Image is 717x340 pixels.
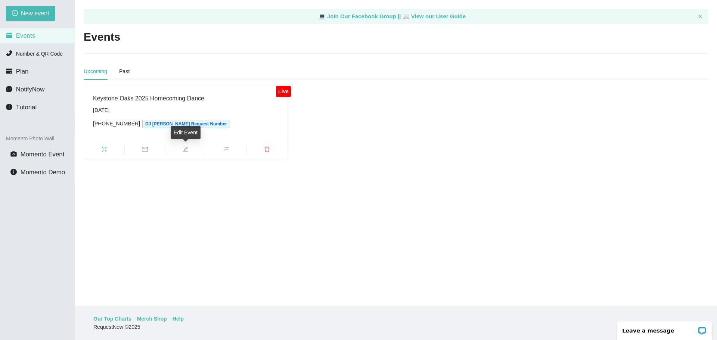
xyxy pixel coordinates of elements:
span: info-circle [6,104,12,110]
div: Upcoming [84,67,107,75]
button: close [698,14,702,19]
span: Tutorial [16,104,37,111]
div: Edit Event [171,126,201,139]
span: Momento Demo [21,169,65,176]
span: Number & QR Code [16,51,63,57]
iframe: LiveChat chat widget [612,316,717,340]
a: Merch Shop [137,315,167,323]
span: DJ [PERSON_NAME] Request Number [142,120,230,128]
span: laptop [319,13,326,19]
span: delete [247,146,288,155]
div: Keystone Oaks 2025 Homecoming Dance [93,94,279,103]
a: Help [173,315,184,323]
div: [PHONE_NUMBER] [93,119,279,128]
span: message [6,86,12,92]
span: bars [206,146,246,155]
span: calendar [6,32,12,38]
a: laptop Join Our Facebook Group || [319,13,403,19]
span: laptop [403,13,410,19]
span: credit-card [6,68,12,74]
div: Live [276,86,291,97]
span: Momento Event [21,151,65,158]
span: edit [165,146,206,155]
div: Past [119,67,130,75]
span: Plan [16,68,29,75]
span: info-circle [10,169,17,175]
a: Our Top Charts [93,315,131,323]
span: mail [125,146,165,155]
span: fullscreen [84,146,124,155]
span: NotifyNow [16,86,44,93]
span: New event [21,9,49,18]
a: laptop View our User Guide [403,13,466,19]
h2: Events [84,29,120,45]
div: RequestNow © 2025 [93,323,696,331]
span: camera [10,151,17,157]
span: phone [6,50,12,56]
span: Events [16,32,35,39]
button: plus-circleNew event [6,6,55,21]
span: plus-circle [12,10,18,17]
div: [DATE] [93,106,279,114]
